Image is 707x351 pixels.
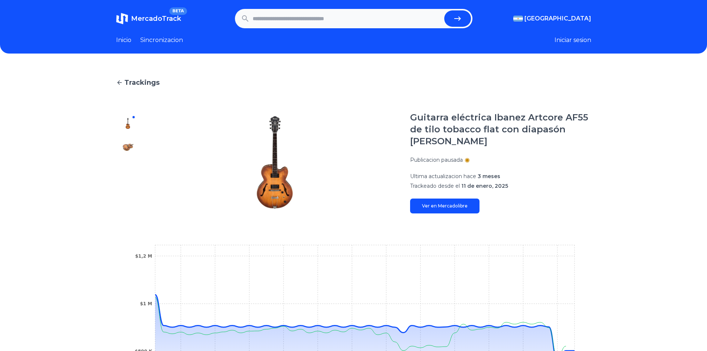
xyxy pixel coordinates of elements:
p: Publicacion pausada [410,156,463,164]
tspan: $1,2 M [135,254,152,259]
a: Trackings [116,77,591,88]
img: Guitarra eléctrica Ibanez Artcore AF55 de tilo tobacco flat con diapasón de nogal [122,117,134,129]
span: BETA [169,7,187,15]
button: [GEOGRAPHIC_DATA] [513,14,591,23]
span: 11 de enero, 2025 [461,183,508,189]
button: Iniciar sesion [554,36,591,45]
img: MercadoTrack [116,13,128,25]
img: Guitarra eléctrica Ibanez Artcore AF55 de tilo tobacco flat con diapasón de nogal [122,141,134,153]
a: Ver en Mercadolibre [410,199,479,213]
span: 3 meses [478,173,500,180]
img: Guitarra eléctrica Ibanez Artcore AF55 de tilo tobacco flat con diapasón de nogal [155,112,395,213]
span: MercadoTrack [131,15,181,23]
span: Trackings [124,77,160,88]
span: Trackeado desde el [410,183,460,189]
a: MercadoTrackBETA [116,13,181,25]
tspan: $1 M [140,301,152,306]
img: Argentina [513,16,523,22]
span: Ultima actualizacion hace [410,173,476,180]
h1: Guitarra eléctrica Ibanez Artcore AF55 de tilo tobacco flat con diapasón [PERSON_NAME] [410,112,591,147]
a: Inicio [116,36,131,45]
a: Sincronizacion [140,36,183,45]
span: [GEOGRAPHIC_DATA] [524,14,591,23]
